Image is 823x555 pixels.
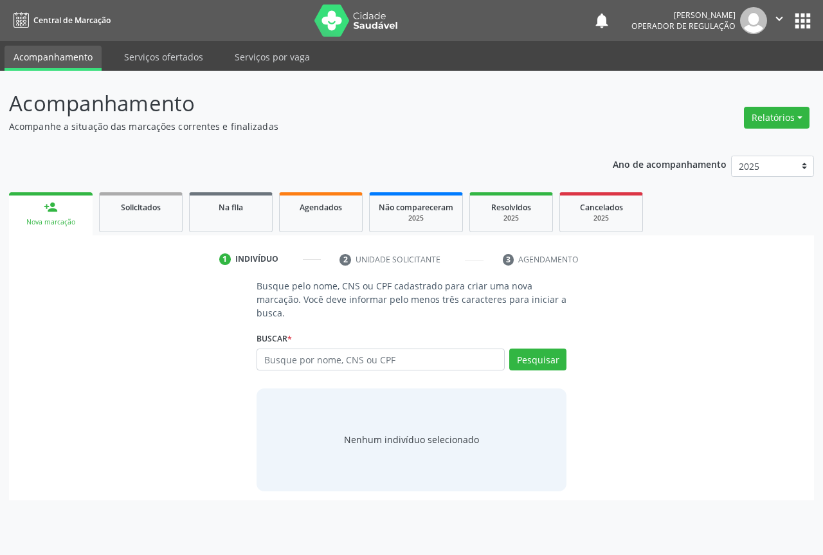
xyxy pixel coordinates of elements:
div: 2025 [479,214,543,223]
label: Buscar [257,329,292,349]
span: Não compareceram [379,202,453,213]
a: Acompanhamento [5,46,102,71]
p: Busque pelo nome, CNS ou CPF cadastrado para criar uma nova marcação. Você deve informar pelo men... [257,279,566,320]
input: Busque por nome, CNS ou CPF [257,349,505,370]
div: person_add [44,200,58,214]
span: Agendados [300,202,342,213]
span: Cancelados [580,202,623,213]
div: 2025 [379,214,453,223]
span: Solicitados [121,202,161,213]
i:  [772,12,786,26]
a: Central de Marcação [9,10,111,31]
a: Serviços ofertados [115,46,212,68]
div: 2025 [569,214,633,223]
div: Nenhum indivíduo selecionado [344,433,479,446]
p: Ano de acompanhamento [613,156,727,172]
p: Acompanhamento [9,87,572,120]
button: Relatórios [744,107,809,129]
button:  [767,7,791,34]
img: img [740,7,767,34]
span: Na fila [219,202,243,213]
p: Acompanhe a situação das marcações correntes e finalizadas [9,120,572,133]
button: apps [791,10,814,32]
div: [PERSON_NAME] [631,10,736,21]
div: 1 [219,253,231,265]
span: Central de Marcação [33,15,111,26]
span: Operador de regulação [631,21,736,32]
a: Serviços por vaga [226,46,319,68]
div: Indivíduo [235,253,278,265]
div: Nova marcação [18,217,84,227]
button: notifications [593,12,611,30]
button: Pesquisar [509,349,566,370]
span: Resolvidos [491,202,531,213]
